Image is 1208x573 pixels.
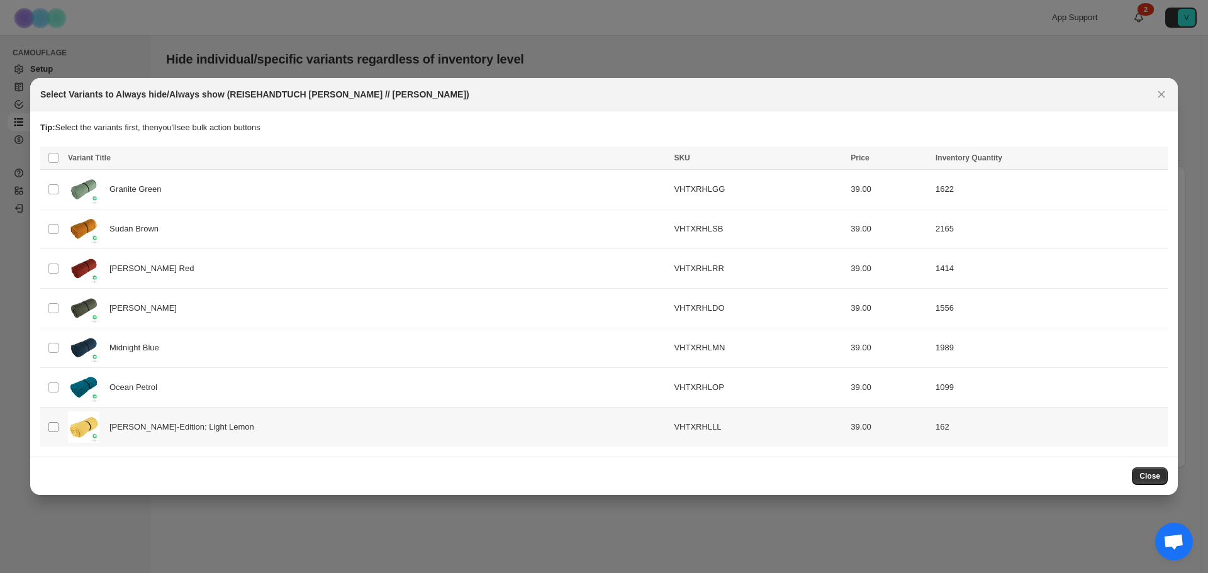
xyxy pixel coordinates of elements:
span: Midnight Blue [109,342,166,354]
td: 1989 [932,328,1168,368]
td: VHTXRHLRR [670,249,847,289]
span: Inventory Quantity [936,153,1002,162]
td: 1556 [932,289,1168,328]
img: rusty_red_gross_mit_GOTS_neu.png [68,253,99,284]
button: Close [1153,86,1170,103]
span: Variant Title [68,153,111,162]
td: 1622 [932,170,1168,209]
span: [PERSON_NAME] Red [109,262,201,275]
a: Chat öffnen [1155,523,1193,560]
td: 39.00 [847,328,932,368]
td: VHTXRHLDO [670,289,847,328]
td: 1099 [932,368,1168,408]
img: sudan_brown_gross_mit_GOTS_neu_bb4281e8-079e-4d1f-8c63-e12b594c9ae9.png [68,213,99,245]
span: Ocean Petrol [109,381,164,394]
td: 2165 [932,209,1168,249]
strong: Tip: [40,123,55,132]
td: VHTXRHLSB [670,209,847,249]
span: [PERSON_NAME] [109,302,184,314]
td: 162 [932,408,1168,447]
img: granite_green_gross_mit_GOTS_neu.png [68,174,99,205]
td: 39.00 [847,249,932,289]
td: VHTXRHLMN [670,328,847,368]
td: 39.00 [847,170,932,209]
td: 39.00 [847,368,932,408]
span: Granite Green [109,183,168,196]
span: [PERSON_NAME]-Edition: Light Lemon [109,421,261,433]
td: 39.00 [847,408,932,447]
td: 39.00 [847,209,932,249]
span: SKU [674,153,690,162]
img: midnight_blue_gross_mit_GOTS_neu_f2089b72-abb5-45a5-ba83-d0066f52c4c5.png [68,332,99,364]
img: LINNEA_gross_GOTS_neu_Ocean_petrol.png [68,372,99,403]
p: Select the variants first, then you'll see bulk action buttons [40,121,1168,134]
span: Sudan Brown [109,223,165,235]
img: dusty_olive_gross_mit_GOTS_neu.png [68,292,99,324]
td: VHTXRHLOP [670,368,847,408]
td: 39.00 [847,289,932,328]
button: Close [1132,467,1168,485]
td: 1414 [932,249,1168,289]
h2: Select Variants to Always hide/Always show (REISEHANDTUCH [PERSON_NAME] // [PERSON_NAME]) [40,88,469,101]
td: VHTXRHLGG [670,170,847,209]
td: VHTXRHLLL [670,408,847,447]
span: Close [1139,471,1160,481]
img: LINNEA_gross_GOTS_Neu_light_lemon.png [68,411,99,443]
span: Price [851,153,869,162]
